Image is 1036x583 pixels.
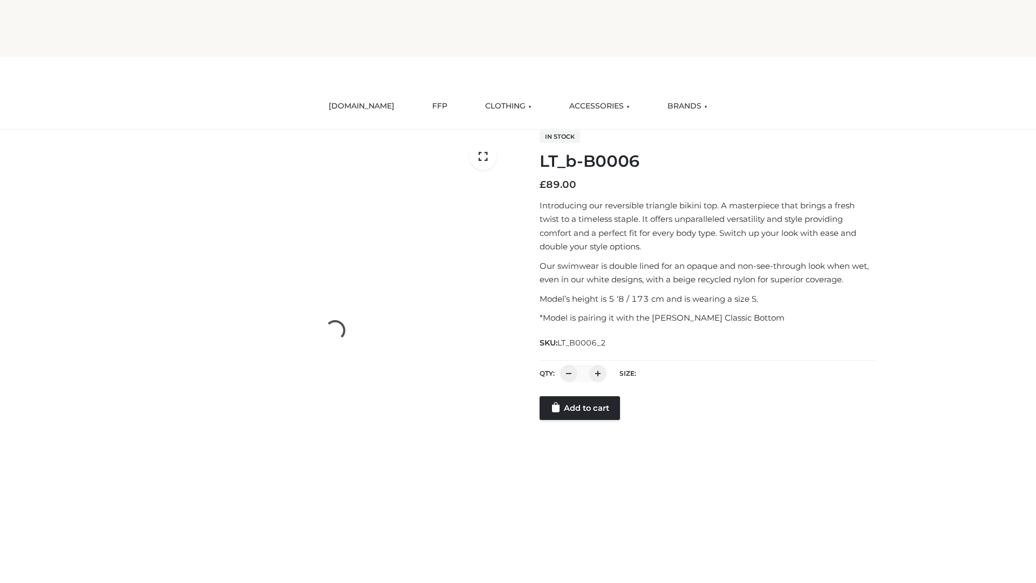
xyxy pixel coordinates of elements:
span: £ [540,179,546,191]
a: BRANDS [659,94,715,118]
a: ACCESSORIES [561,94,638,118]
label: QTY: [540,369,555,377]
bdi: 89.00 [540,179,576,191]
a: [DOMAIN_NAME] [321,94,403,118]
p: Introducing our reversible triangle bikini top. A masterpiece that brings a fresh twist to a time... [540,199,876,254]
a: Add to cart [540,396,620,420]
h1: LT_b-B0006 [540,152,876,171]
span: In stock [540,130,580,143]
p: Model’s height is 5 ‘8 / 173 cm and is wearing a size S. [540,292,876,306]
a: FFP [424,94,455,118]
label: Size: [619,369,636,377]
span: SKU: [540,336,607,349]
a: CLOTHING [477,94,540,118]
p: Our swimwear is double lined for an opaque and non-see-through look when wet, even in our white d... [540,259,876,287]
span: LT_B0006_2 [557,338,606,348]
p: *Model is pairing it with the [PERSON_NAME] Classic Bottom [540,311,876,325]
